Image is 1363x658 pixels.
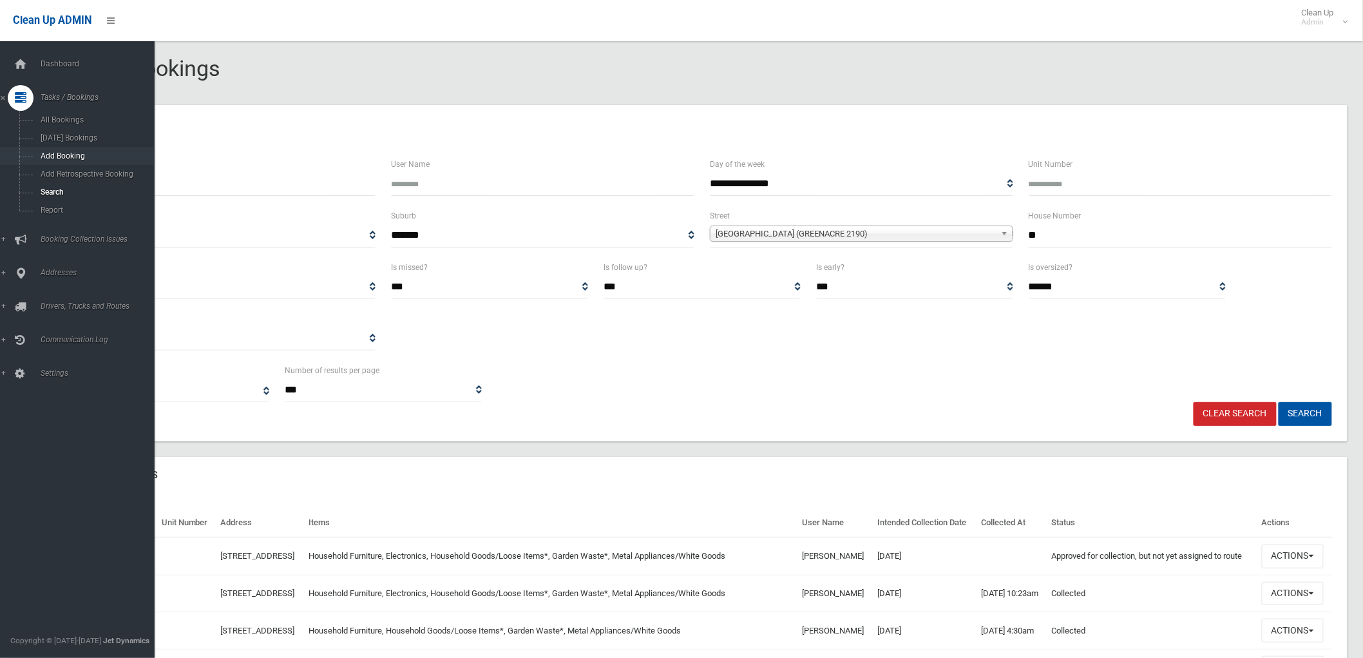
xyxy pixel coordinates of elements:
[797,612,872,650] td: [PERSON_NAME]
[221,588,295,598] a: [STREET_ADDRESS]
[1029,209,1082,223] label: House Number
[303,575,797,612] td: Household Furniture, Electronics, Household Goods/Loose Items*, Garden Waste*, Metal Appliances/W...
[391,260,428,275] label: Is missed?
[1047,575,1257,612] td: Collected
[1302,17,1334,27] small: Admin
[37,188,155,197] span: Search
[1262,582,1324,606] button: Actions
[37,302,166,311] span: Drivers, Trucks and Routes
[37,335,166,344] span: Communication Log
[37,133,155,142] span: [DATE] Bookings
[1257,508,1332,537] th: Actions
[976,508,1047,537] th: Collected At
[710,157,765,171] label: Day of the week
[37,169,155,179] span: Add Retrospective Booking
[872,508,976,537] th: Intended Collection Date
[816,260,844,275] label: Is early?
[976,612,1047,650] td: [DATE] 4:30am
[10,636,101,645] span: Copyright © [DATE]-[DATE]
[37,115,155,124] span: All Bookings
[976,575,1047,612] td: [DATE] 10:23am
[1279,402,1332,426] button: Search
[797,508,872,537] th: User Name
[303,508,797,537] th: Items
[604,260,647,275] label: Is follow up?
[157,508,216,537] th: Unit Number
[1047,508,1257,537] th: Status
[37,93,166,102] span: Tasks / Bookings
[221,551,295,561] a: [STREET_ADDRESS]
[1262,619,1324,643] button: Actions
[37,268,166,277] span: Addresses
[1295,8,1347,27] span: Clean Up
[872,575,976,612] td: [DATE]
[1262,545,1324,568] button: Actions
[1029,260,1073,275] label: Is oversized?
[391,157,430,171] label: User Name
[797,537,872,575] td: [PERSON_NAME]
[1194,402,1277,426] a: Clear Search
[216,508,304,537] th: Address
[285,363,379,378] label: Number of results per page
[37,59,166,68] span: Dashboard
[303,537,797,575] td: Household Furniture, Electronics, Household Goods/Loose Items*, Garden Waste*, Metal Appliances/W...
[37,151,155,160] span: Add Booking
[37,206,155,215] span: Report
[872,612,976,650] td: [DATE]
[221,626,295,635] a: [STREET_ADDRESS]
[37,369,166,378] span: Settings
[103,636,149,645] strong: Jet Dynamics
[1047,537,1257,575] td: Approved for collection, but not yet assigned to route
[37,235,166,244] span: Booking Collection Issues
[13,14,91,26] span: Clean Up ADMIN
[1047,612,1257,650] td: Collected
[391,209,416,223] label: Suburb
[710,209,730,223] label: Street
[716,226,996,242] span: [GEOGRAPHIC_DATA] (GREENACRE 2190)
[797,575,872,612] td: [PERSON_NAME]
[872,537,976,575] td: [DATE]
[303,612,797,650] td: Household Furniture, Household Goods/Loose Items*, Garden Waste*, Metal Appliances/White Goods
[1029,157,1073,171] label: Unit Number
